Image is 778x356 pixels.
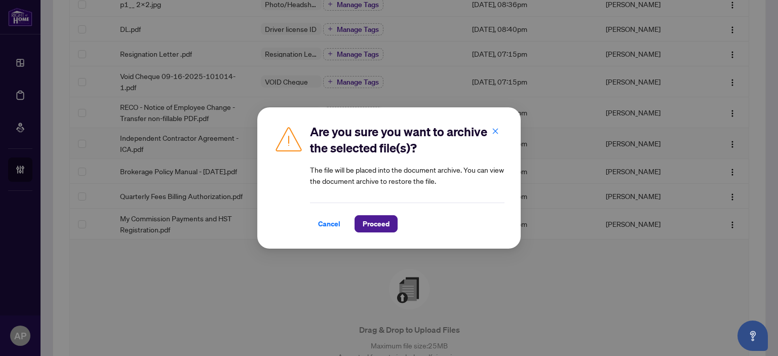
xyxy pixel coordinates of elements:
article: The file will be placed into the document archive. You can view the document archive to restore t... [310,164,504,186]
button: Proceed [355,215,398,232]
button: Cancel [310,215,348,232]
button: Open asap [737,321,768,351]
h2: Are you sure you want to archive the selected file(s)? [310,124,504,156]
img: Caution Icon [274,124,304,154]
span: Cancel [318,216,340,232]
span: close [492,128,499,135]
span: Proceed [363,216,390,232]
